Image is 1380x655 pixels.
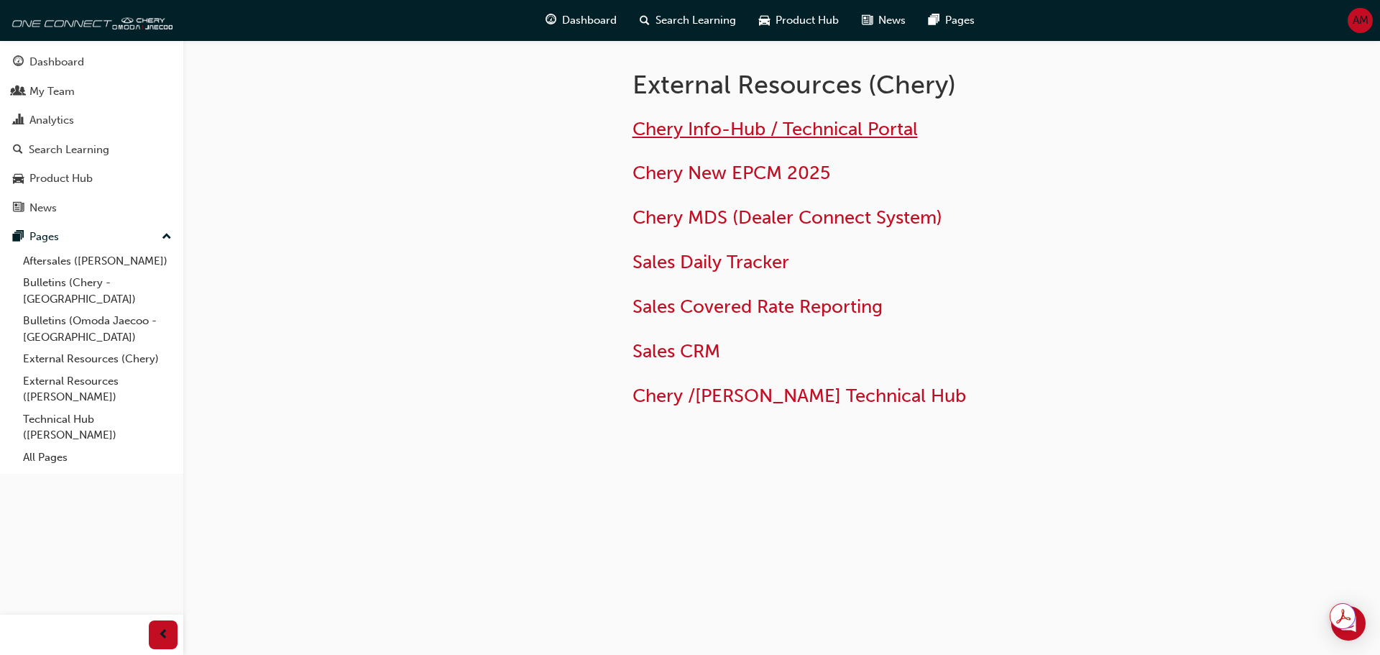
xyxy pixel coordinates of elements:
a: Product Hub [6,165,178,192]
span: pages-icon [929,12,939,29]
button: DashboardMy TeamAnalyticsSearch LearningProduct HubNews [6,46,178,224]
a: Sales Daily Tracker [632,251,789,273]
button: Pages [6,224,178,250]
span: car-icon [759,12,770,29]
a: Technical Hub ([PERSON_NAME]) [17,408,178,446]
a: car-iconProduct Hub [747,6,850,35]
span: news-icon [862,12,873,29]
div: News [29,200,57,216]
span: search-icon [640,12,650,29]
a: Sales Covered Rate Reporting [632,296,883,318]
img: oneconnect [7,6,172,35]
span: Product Hub [776,12,839,29]
button: AM [1348,8,1373,33]
a: Aftersales ([PERSON_NAME]) [17,250,178,272]
a: guage-iconDashboard [534,6,628,35]
span: chart-icon [13,114,24,127]
h1: External Resources (Chery) [632,69,1104,101]
div: My Team [29,83,75,100]
span: Dashboard [562,12,617,29]
span: guage-icon [13,56,24,69]
span: pages-icon [13,231,24,244]
a: Dashboard [6,49,178,75]
span: News [878,12,906,29]
a: Search Learning [6,137,178,163]
span: Search Learning [655,12,736,29]
a: news-iconNews [850,6,917,35]
a: Chery /[PERSON_NAME] Technical Hub [632,385,966,407]
a: pages-iconPages [917,6,986,35]
span: people-icon [13,86,24,99]
span: AM [1353,12,1368,29]
div: Product Hub [29,170,93,187]
a: search-iconSearch Learning [628,6,747,35]
span: search-icon [13,144,23,157]
a: Chery New EPCM 2025 [632,162,830,184]
a: News [6,195,178,221]
a: Sales CRM [632,340,720,362]
span: car-icon [13,173,24,185]
a: Chery Info-Hub / Technical Portal [632,118,918,140]
div: Dashboard [29,54,84,70]
div: Pages [29,229,59,245]
a: External Resources ([PERSON_NAME]) [17,370,178,408]
span: news-icon [13,202,24,215]
span: up-icon [162,228,172,247]
a: Chery MDS (Dealer Connect System) [632,206,942,229]
div: Analytics [29,112,74,129]
span: prev-icon [158,626,169,644]
a: Analytics [6,107,178,134]
span: guage-icon [546,12,556,29]
a: My Team [6,78,178,105]
a: External Resources (Chery) [17,348,178,370]
a: Bulletins (Omoda Jaecoo - [GEOGRAPHIC_DATA]) [17,310,178,348]
div: Search Learning [29,142,109,158]
span: Pages [945,12,975,29]
a: All Pages [17,446,178,469]
a: Bulletins (Chery - [GEOGRAPHIC_DATA]) [17,272,178,310]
